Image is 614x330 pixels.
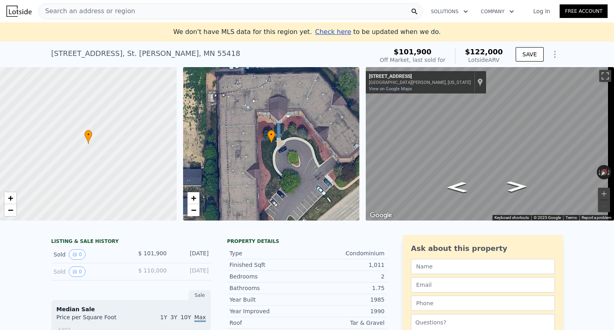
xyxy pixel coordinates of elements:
[173,27,441,37] div: We don't have MLS data for this region yet.
[598,188,610,200] button: Zoom in
[187,192,199,204] a: Zoom in
[138,267,167,274] span: $ 110,000
[56,305,206,313] div: Median Sale
[307,272,385,280] div: 2
[307,249,385,257] div: Condominium
[84,131,92,138] span: •
[369,86,412,91] a: View on Google Maps
[315,28,351,36] span: Check here
[229,284,307,292] div: Bathrooms
[582,215,612,220] a: Report a problem
[160,314,167,320] span: 1Y
[598,200,610,212] button: Zoom out
[39,6,135,16] span: Search an address or region
[607,165,612,179] button: Rotate clockwise
[194,314,206,322] span: Max
[368,210,394,221] a: Open this area in Google Maps (opens a new window)
[474,4,520,19] button: Company
[477,78,483,87] a: Show location on map
[425,4,474,19] button: Solutions
[229,319,307,327] div: Roof
[315,27,441,37] div: to be updated when we do.
[69,249,86,260] button: View historical data
[369,80,471,85] div: [GEOGRAPHIC_DATA][PERSON_NAME], [US_STATE]
[51,48,240,59] div: [STREET_ADDRESS] , St. [PERSON_NAME] , MN 55418
[566,215,577,220] a: Terms (opens in new tab)
[229,296,307,304] div: Year Built
[307,284,385,292] div: 1.75
[227,238,387,245] div: Property details
[366,67,614,221] div: Street View
[170,314,177,320] span: 3Y
[307,296,385,304] div: 1985
[229,261,307,269] div: Finished Sqft
[547,46,563,62] button: Show Options
[189,290,211,300] div: Sale
[516,47,544,62] button: SAVE
[54,266,125,277] div: Sold
[181,314,191,320] span: 10Y
[369,74,471,80] div: [STREET_ADDRESS]
[6,6,32,17] img: Lotside
[229,307,307,315] div: Year Improved
[4,192,16,204] a: Zoom in
[498,179,536,194] path: Go Northeast, Kenzie Terrace
[394,48,432,56] span: $101,900
[84,130,92,144] div: •
[438,179,476,195] path: Go Southwest, Kenzie Terrace
[524,7,560,15] a: Log In
[534,215,561,220] span: © 2025 Google
[411,277,555,292] input: Email
[307,261,385,269] div: 1,011
[8,193,13,203] span: +
[411,296,555,311] input: Phone
[465,56,503,64] div: Lotside ARV
[494,215,529,221] button: Keyboard shortcuts
[191,205,196,215] span: −
[597,165,611,180] button: Reset the view
[307,307,385,315] div: 1990
[191,193,196,203] span: +
[411,243,555,254] div: Ask about this property
[69,266,86,277] button: View historical data
[411,259,555,274] input: Name
[138,250,167,256] span: $ 101,900
[51,238,211,246] div: LISTING & SALE HISTORY
[307,319,385,327] div: Tar & Gravel
[599,70,611,82] button: Toggle fullscreen view
[597,165,601,179] button: Rotate counterclockwise
[229,249,307,257] div: Type
[56,313,131,326] div: Price per Square Foot
[368,210,394,221] img: Google
[4,204,16,216] a: Zoom out
[380,56,445,64] div: Off Market, last sold for
[267,131,275,138] span: •
[187,204,199,216] a: Zoom out
[229,272,307,280] div: Bedrooms
[173,266,209,277] div: [DATE]
[560,4,608,18] a: Free Account
[267,130,275,144] div: •
[54,249,125,260] div: Sold
[366,67,614,221] div: Map
[173,249,209,260] div: [DATE]
[8,205,13,215] span: −
[465,48,503,56] span: $122,000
